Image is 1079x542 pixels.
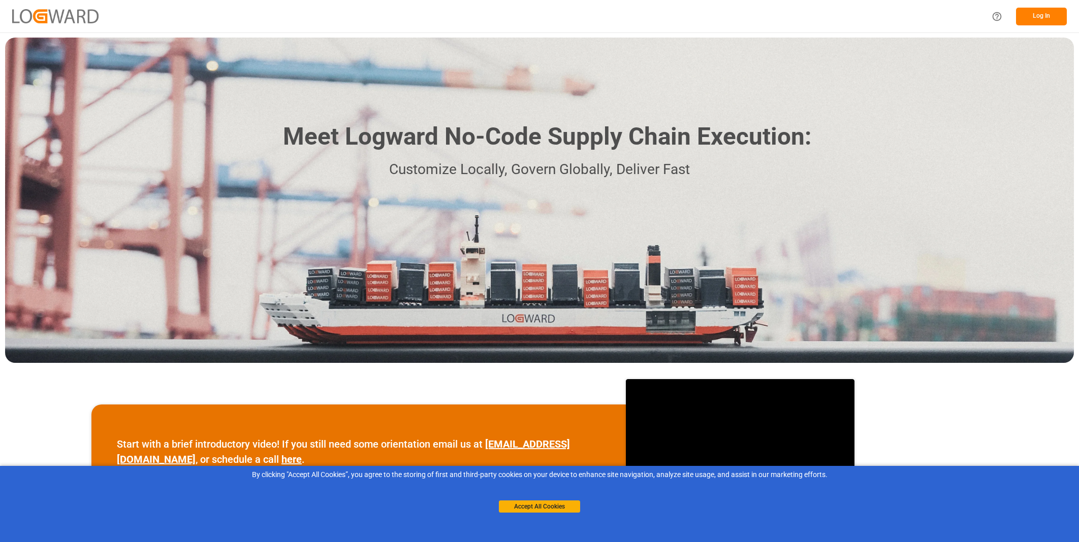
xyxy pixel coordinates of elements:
button: Accept All Cookies [499,500,580,513]
a: here [281,453,302,465]
h1: Meet Logward No-Code Supply Chain Execution: [283,119,811,155]
button: Log In [1016,8,1067,25]
p: Start with a brief introductory video! If you still need some orientation email us at , or schedu... [117,436,600,467]
p: Customize Locally, Govern Globally, Deliver Fast [268,158,811,181]
a: [EMAIL_ADDRESS][DOMAIN_NAME] [117,438,570,465]
img: Logward_new_orange.png [12,9,99,23]
button: Help Center [986,5,1008,28]
div: By clicking "Accept All Cookies”, you agree to the storing of first and third-party cookies on yo... [7,469,1072,480]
